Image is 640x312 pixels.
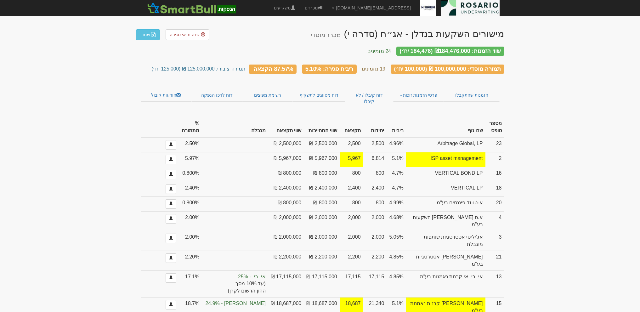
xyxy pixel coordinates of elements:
[268,182,304,196] td: 2,400,000 ₪
[304,231,340,251] td: 2,000,000 ₪
[268,167,304,182] td: 800,000 ₪
[179,182,202,196] td: 2.40%
[304,137,340,152] td: 2,500,000 ₪
[387,251,406,270] td: 4.85%
[340,231,363,251] td: 2,000
[363,211,387,231] td: 2,000
[485,167,504,182] td: 16
[340,117,363,137] th: הקצאה
[406,196,485,211] td: א-טו-זד פיננסים בע"מ
[179,117,202,137] th: % מתמורה
[363,251,387,270] td: 2,200
[145,2,238,14] img: סמארטבול - מערכת לניהול הנפקות
[202,117,268,137] th: מגבלה
[485,231,504,251] td: 3
[363,167,387,182] td: 800
[387,231,406,251] td: 5.05%
[406,270,485,298] td: אי. בי. אי קרנות נאמנות בע"מ
[179,167,202,182] td: 0.800%
[340,270,363,298] td: 17,115
[268,231,304,251] td: 2,000,000 ₪
[340,211,363,231] td: 2,000
[268,251,304,270] td: 2,200,000 ₪
[179,137,202,152] td: 2.50%
[151,66,245,71] small: תמורה ציבורי: 125,000,000 ₪ (125,000 יח׳)
[363,152,387,167] td: 6,814
[406,182,485,196] td: VERTICAL LP
[387,137,406,152] td: 4.96%
[406,251,485,270] td: [PERSON_NAME] אסטרטגיות בע"מ
[406,167,485,182] td: VERTICAL BOND LP
[363,196,387,211] td: 800
[268,117,304,137] th: שווי הקצאה
[387,117,406,137] th: ריבית
[268,211,304,231] td: 2,000,000 ₪
[179,211,202,231] td: 2.00%
[311,31,341,38] small: מכרז מוסדי
[363,231,387,251] td: 2,000
[304,152,340,167] td: 5,967,000 ₪
[304,211,340,231] td: 2,000,000 ₪
[179,270,202,298] td: 17.1%
[253,65,293,72] span: 87.57% הקצאה כולל מגבלות
[485,152,504,167] td: 2
[387,196,406,211] td: 4.99%
[485,137,504,152] td: 23
[304,251,340,270] td: 2,200,000 ₪
[304,167,340,182] td: 800,000 ₪
[363,137,387,152] td: 2,500
[340,196,363,211] td: 800
[387,211,406,231] td: 4.68%
[485,251,504,270] td: 21
[340,152,363,167] td: אחוז הקצאה להצעה זו 87.6%
[304,117,340,137] th: שווי התחייבות
[204,280,265,295] span: (עד 10% מסך ההון הרשום לקרן)
[406,137,485,152] td: Arbitrage Global, LP
[406,211,485,231] td: א.ס [PERSON_NAME] השקעות בע"מ
[406,117,485,137] th: שם גוף
[179,231,202,251] td: 2.00%
[367,48,391,54] small: 24 מזמינים
[485,117,504,137] th: מספר טופס
[191,88,242,102] a: דוח לרכז הנפקה
[387,152,406,167] td: 5.1%
[387,167,406,182] td: 4.7%
[268,196,304,211] td: 800,000 ₪
[141,88,191,102] a: הודעות קיבול
[485,182,504,196] td: 18
[393,88,444,102] a: פרטי הזמנות זוכות
[202,270,268,298] td: הקצאה בפועל לקבוצה 'אי. בי.' 17.1%
[345,88,393,108] a: דוח קיבלו / לא קיבלו
[444,88,499,102] a: הזמנות שהתקבלו
[179,251,202,270] td: 2.20%
[268,270,304,298] td: 17,115,000 ₪
[179,196,202,211] td: 0.800%
[387,182,406,196] td: 4.7%
[268,137,304,152] td: 2,500,000 ₪
[363,182,387,196] td: 2,400
[179,152,202,167] td: 5.97%
[406,152,485,167] td: ISP asset management
[485,270,504,298] td: 13
[396,47,504,56] div: שווי הזמנות: ₪184,476,000 (184,476 יח׳)
[268,152,304,167] td: 5,967,000 ₪
[302,65,357,74] div: ריבית סגירה: 5.10%
[242,88,292,102] a: רשימת מפיצים
[340,182,363,196] td: 2,400
[311,29,504,39] div: מישורים השקעות בנדלן - אג״ח (סדרה י) - הנפקה לציבור
[204,273,265,281] span: אי. בי. - 25%
[304,182,340,196] td: 2,400,000 ₪
[204,300,265,307] span: [PERSON_NAME] - 24.9%
[362,66,385,71] small: 19 מזמינים
[304,270,340,298] td: 17,115,000 ₪
[363,117,387,137] th: יחידות
[170,32,200,37] span: שנה תנאי סגירה
[136,29,160,40] a: שמור
[293,88,345,102] a: דוח מסווגים לתשקיף
[485,211,504,231] td: 4
[340,137,363,152] td: 2,500
[340,167,363,182] td: 800
[406,231,485,251] td: אג'יליטי אסטרטגיות שותפות מוגבלת
[166,29,209,40] a: שנה תנאי סגירה
[391,65,504,74] div: תמורה מוסדי: 100,000,000 ₪ (100,000 יח׳)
